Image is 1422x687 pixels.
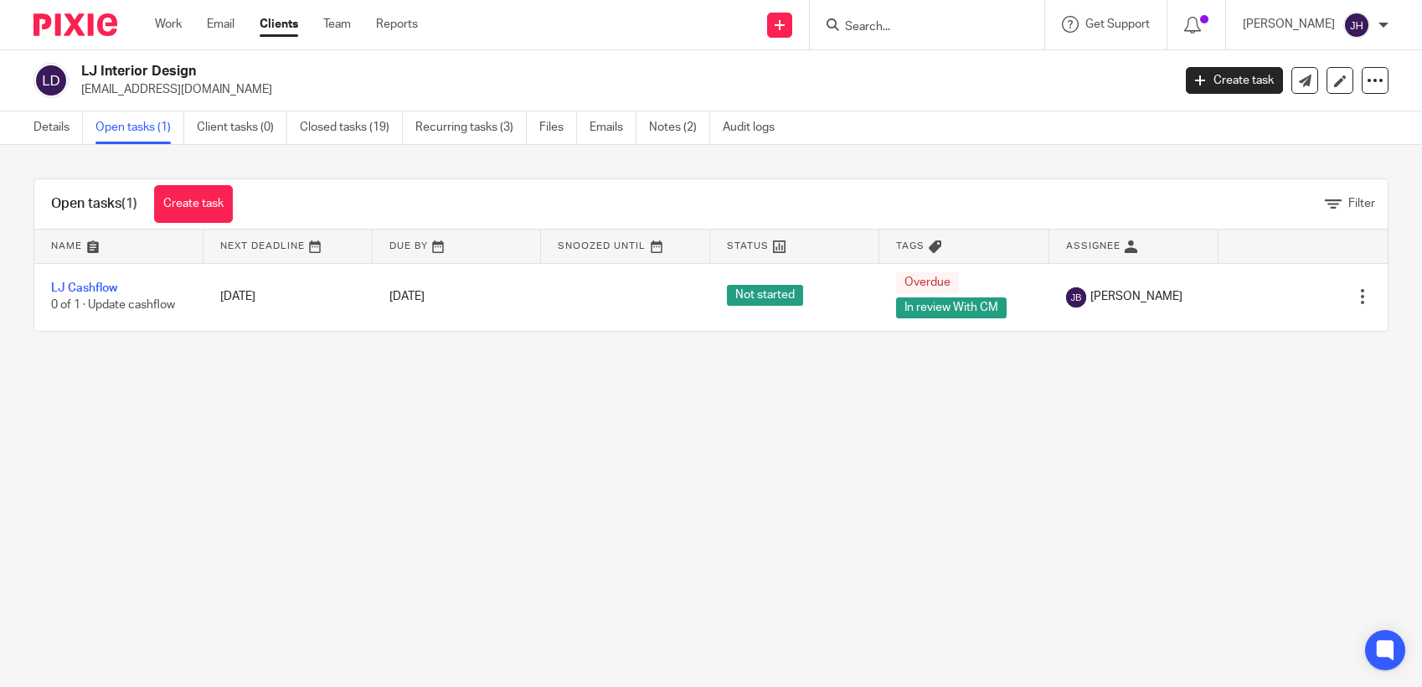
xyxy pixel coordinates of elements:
img: svg%3E [1343,12,1370,39]
h1: Open tasks [51,195,137,213]
img: Pixie [33,13,117,36]
td: [DATE] [204,263,373,331]
span: Tags [896,241,925,251]
a: Open tasks (1) [95,111,184,144]
p: [PERSON_NAME] [1243,16,1335,33]
img: svg%3E [33,63,69,98]
p: [EMAIL_ADDRESS][DOMAIN_NAME] [81,81,1161,98]
span: [DATE] [389,291,425,302]
span: Snoozed Until [558,241,646,251]
a: Client tasks (0) [197,111,287,144]
span: In review With CM [896,297,1007,318]
a: Files [539,111,577,144]
span: 0 of 1 · Update cashflow [51,300,175,312]
span: Not started [727,285,803,306]
a: Audit logs [723,111,787,144]
span: Status [727,241,769,251]
a: Create task [154,185,233,223]
a: Email [207,16,234,33]
span: Filter [1348,198,1375,209]
a: Closed tasks (19) [300,111,403,144]
a: Create task [1186,67,1283,94]
span: (1) [121,197,137,210]
a: Details [33,111,83,144]
a: Reports [376,16,418,33]
input: Search [843,20,994,35]
a: LJ Cashflow [51,282,117,294]
span: Overdue [896,272,959,293]
a: Recurring tasks (3) [415,111,527,144]
span: Get Support [1085,18,1150,30]
a: Team [323,16,351,33]
a: Clients [260,16,298,33]
a: Work [155,16,182,33]
span: [PERSON_NAME] [1090,288,1182,305]
a: Notes (2) [649,111,710,144]
a: Emails [590,111,636,144]
img: svg%3E [1066,287,1086,307]
h2: LJ Interior Design [81,63,945,80]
